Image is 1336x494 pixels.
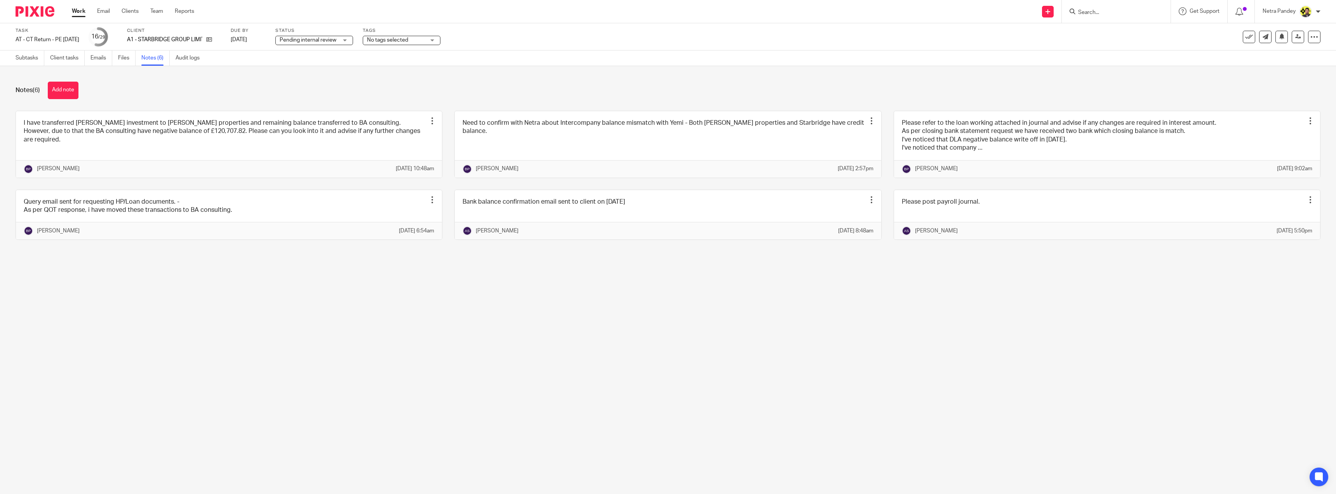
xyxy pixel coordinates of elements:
span: [DATE] [231,37,247,42]
span: Get Support [1190,9,1219,14]
a: Emails [90,51,112,66]
a: Client tasks [50,51,85,66]
span: Pending internal review [280,37,336,43]
p: [DATE] 5:50pm [1277,227,1312,235]
span: No tags selected [367,37,408,43]
label: Due by [231,28,266,34]
label: Tags [363,28,440,34]
img: svg%3E [463,164,472,174]
p: [DATE] 2:57pm [838,165,873,173]
a: Reports [175,7,194,15]
p: [PERSON_NAME] [37,165,80,173]
span: (6) [33,87,40,93]
a: Email [97,7,110,15]
p: [PERSON_NAME] [915,227,958,235]
p: [PERSON_NAME] [915,165,958,173]
a: Subtasks [16,51,44,66]
img: Netra-New-Starbridge-Yellow.jpg [1299,5,1312,18]
img: svg%3E [24,164,33,174]
label: Status [275,28,353,34]
img: svg%3E [463,226,472,236]
label: Task [16,28,79,34]
small: /29 [98,35,105,39]
h1: Notes [16,86,40,94]
p: [DATE] 9:02am [1277,165,1312,173]
input: Search [1077,9,1147,16]
p: [PERSON_NAME] [476,227,518,235]
a: Notes (6) [141,51,170,66]
p: A1 - STARBRIDGE GROUP LIMITED [127,36,202,44]
p: Netra Pandey [1263,7,1296,15]
a: Audit logs [176,51,205,66]
img: svg%3E [902,226,911,236]
img: Pixie [16,6,54,17]
label: Client [127,28,221,34]
button: Add note [48,82,78,99]
div: AT - CT Return - PE [DATE] [16,36,79,44]
p: [DATE] 6:54am [399,227,434,235]
img: svg%3E [24,226,33,236]
a: Team [150,7,163,15]
p: [DATE] 8:48am [838,227,873,235]
div: 16 [91,32,105,41]
p: [PERSON_NAME] [476,165,518,173]
a: Clients [122,7,139,15]
a: Files [118,51,136,66]
p: [PERSON_NAME] [37,227,80,235]
p: [DATE] 10:48am [396,165,434,173]
div: AT - CT Return - PE 31-03-2025 [16,36,79,44]
a: Work [72,7,85,15]
img: svg%3E [902,164,911,174]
